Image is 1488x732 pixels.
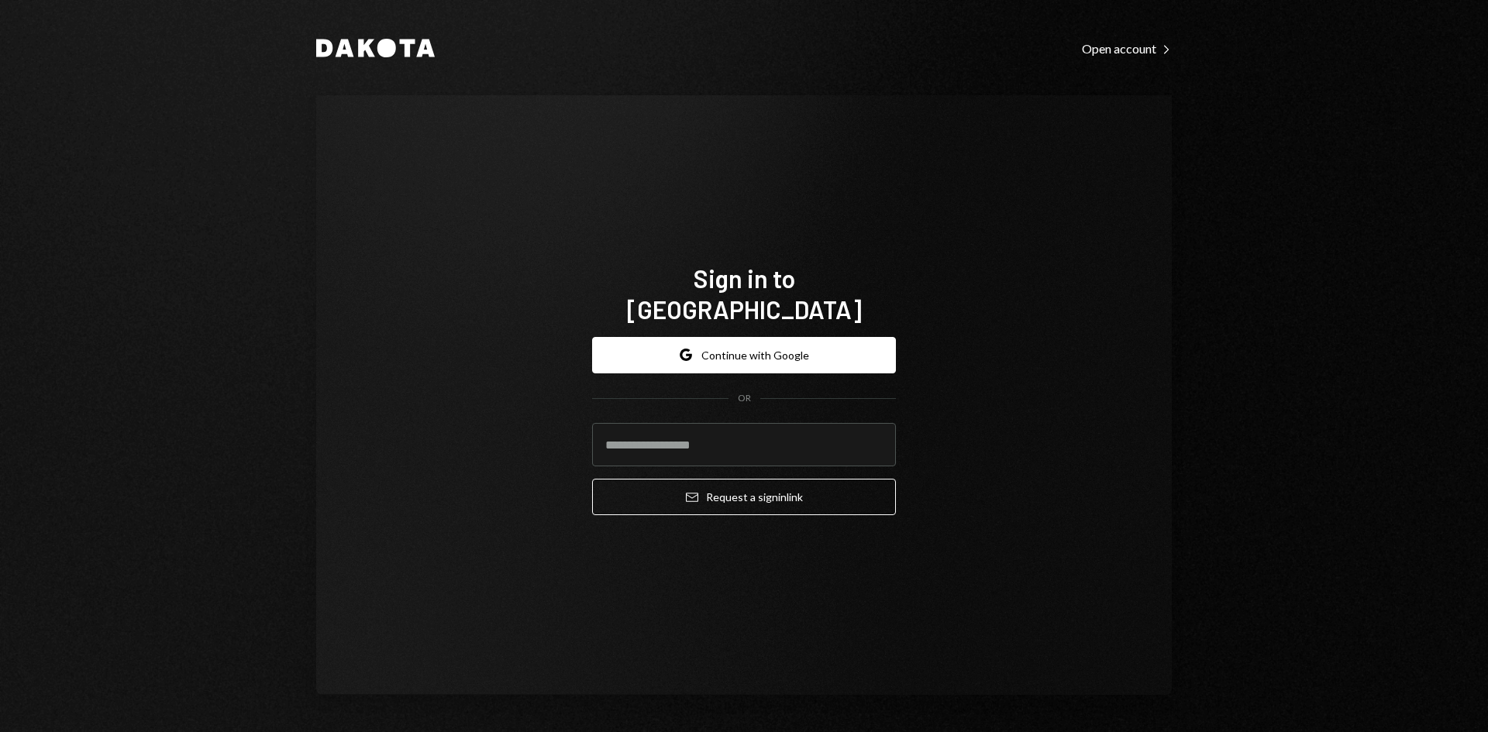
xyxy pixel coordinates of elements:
div: Open account [1082,41,1172,57]
button: Request a signinlink [592,479,896,515]
button: Continue with Google [592,337,896,373]
h1: Sign in to [GEOGRAPHIC_DATA] [592,263,896,325]
a: Open account [1082,40,1172,57]
div: OR [738,392,751,405]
